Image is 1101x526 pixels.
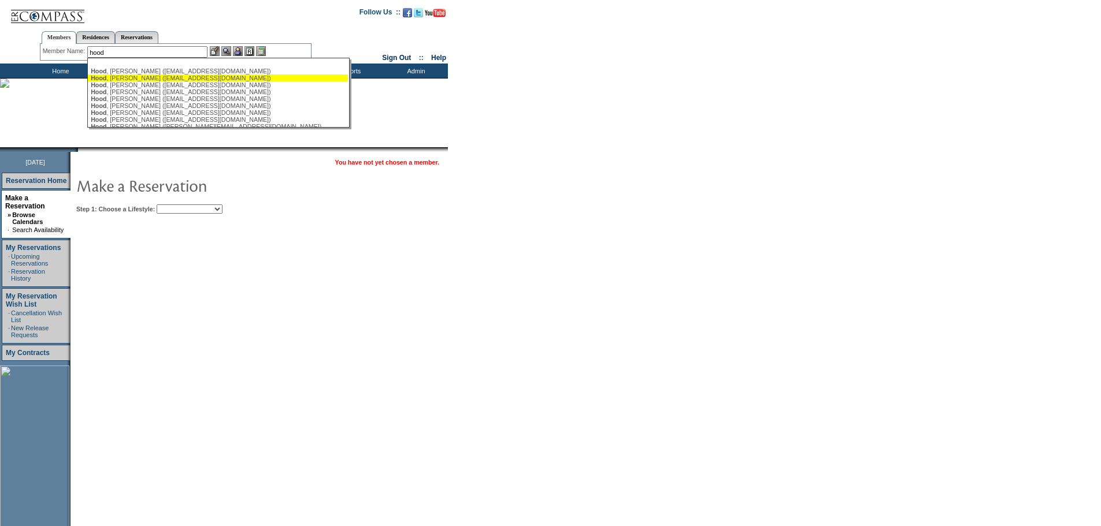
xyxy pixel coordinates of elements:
[91,109,106,116] span: Hood
[414,8,423,17] img: Follow us on Twitter
[115,31,158,43] a: Reservations
[431,54,446,62] a: Help
[91,123,345,130] div: , [PERSON_NAME] ([PERSON_NAME][EMAIL_ADDRESS][DOMAIN_NAME])
[425,9,446,17] img: Subscribe to our YouTube Channel
[91,102,345,109] div: , [PERSON_NAME] ([EMAIL_ADDRESS][DOMAIN_NAME])
[91,68,106,74] span: Hood
[8,226,11,233] td: ·
[403,8,412,17] img: Become our fan on Facebook
[6,244,61,252] a: My Reservations
[91,102,106,109] span: Hood
[414,12,423,18] a: Follow us on Twitter
[76,174,307,197] img: pgTtlMakeReservation.gif
[91,74,345,81] div: , [PERSON_NAME] ([EMAIL_ADDRESS][DOMAIN_NAME])
[233,46,243,56] img: Impersonate
[91,123,106,130] span: Hood
[382,54,411,62] a: Sign Out
[76,206,155,212] b: Step 1: Choose a Lifestyle:
[381,64,448,78] td: Admin
[419,54,424,62] span: ::
[8,211,11,218] b: »
[359,7,401,21] td: Follow Us ::
[8,324,10,338] td: ·
[91,74,106,81] span: Hood
[6,349,50,357] a: My Contracts
[78,147,79,152] img: blank.gif
[256,46,266,56] img: b_calculator.gif
[42,31,77,44] a: Members
[11,268,45,282] a: Reservation History
[76,31,115,43] a: Residences
[11,309,62,323] a: Cancellation Wish List
[11,324,49,338] a: New Release Requests
[91,68,345,74] div: , [PERSON_NAME] ([EMAIL_ADDRESS][DOMAIN_NAME])
[74,147,78,152] img: promoShadowLeftCorner.gif
[12,226,64,233] a: Search Availability
[425,12,446,18] a: Subscribe to our YouTube Channel
[6,292,57,308] a: My Reservation Wish List
[6,177,66,185] a: Reservation Home
[91,88,106,95] span: Hood
[26,64,92,78] td: Home
[91,81,345,88] div: , [PERSON_NAME] ([EMAIL_ADDRESS][DOMAIN_NAME])
[91,88,345,95] div: , [PERSON_NAME] ([EMAIL_ADDRESS][DOMAIN_NAME])
[5,194,45,210] a: Make a Reservation
[91,95,106,102] span: Hood
[43,46,87,56] div: Member Name:
[244,46,254,56] img: Reservations
[91,81,106,88] span: Hood
[210,46,220,56] img: b_edit.gif
[91,95,345,102] div: , [PERSON_NAME] ([EMAIL_ADDRESS][DOMAIN_NAME])
[8,268,10,282] td: ·
[11,253,48,267] a: Upcoming Reservations
[12,211,43,225] a: Browse Calendars
[335,159,439,166] span: You have not yet chosen a member.
[91,116,106,123] span: Hood
[91,116,345,123] div: , [PERSON_NAME] ([EMAIL_ADDRESS][DOMAIN_NAME])
[91,109,345,116] div: , [PERSON_NAME] ([EMAIL_ADDRESS][DOMAIN_NAME])
[8,253,10,267] td: ·
[25,159,45,166] span: [DATE]
[8,309,10,323] td: ·
[403,12,412,18] a: Become our fan on Facebook
[221,46,231,56] img: View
